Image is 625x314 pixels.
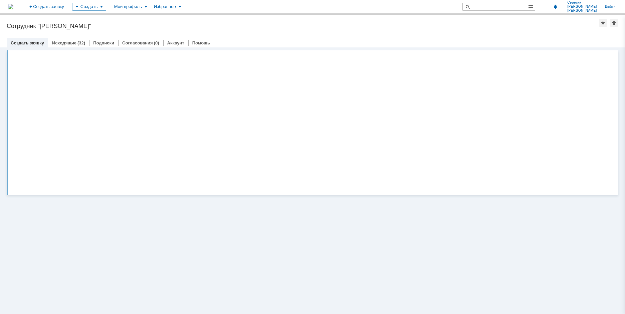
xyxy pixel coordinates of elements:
[167,40,184,45] a: Аккаунт
[154,40,159,45] div: (0)
[8,4,13,9] img: logo
[610,19,618,27] div: Сделать домашней страницей
[7,23,599,29] div: Сотрудник "[PERSON_NAME]"
[72,3,106,11] div: Создать
[52,40,76,45] a: Исходящие
[599,19,607,27] div: Добавить в избранное
[8,4,13,9] a: Перейти на домашнюю страницу
[567,5,597,9] span: [PERSON_NAME]
[122,40,153,45] a: Согласования
[77,40,85,45] div: (32)
[567,9,597,13] span: [PERSON_NAME]
[11,40,44,45] a: Создать заявку
[528,3,535,9] span: Расширенный поиск
[192,40,210,45] a: Помощь
[567,1,597,5] span: Серегин
[93,40,114,45] a: Подписки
